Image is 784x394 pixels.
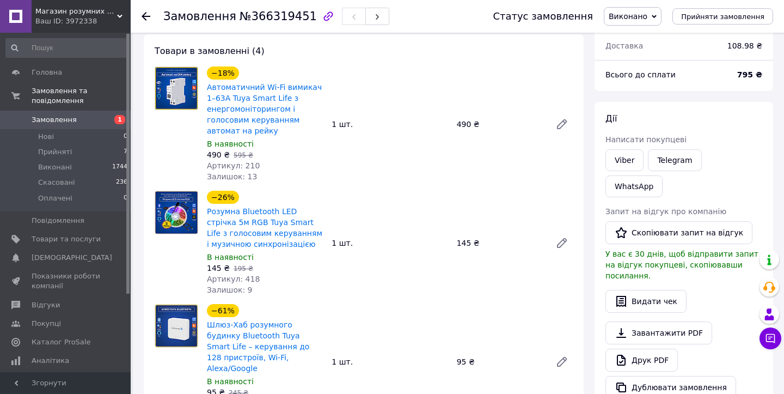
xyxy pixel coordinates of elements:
span: Оплачені [38,193,72,203]
a: Автоматичний Wi-Fi вимикач 1–63А Tuya Smart Life з енергомоніторингом і голосовим керуванням авто... [207,83,322,135]
span: Доставка [605,41,643,50]
div: 490 ₴ [452,117,547,132]
span: В наявності [207,140,254,148]
span: №366319451 [240,10,317,23]
button: Видати чек [605,290,687,313]
span: [DEMOGRAPHIC_DATA] [32,253,112,263]
div: 145 ₴ [452,235,547,251]
span: У вас є 30 днів, щоб відправити запит на відгук покупцеві, скопіювавши посилання. [605,250,758,280]
span: Показники роботи компанії [32,271,101,291]
input: Пошук [5,38,128,58]
span: Замовлення та повідомлення [32,86,131,106]
span: Аналітика [32,356,69,366]
a: Шлюз-Хаб розумного будинку Bluetooth Tuya Smart Life – керування до 128 пристроїв, Wi-Fi, Alexa/G... [207,320,309,373]
span: 595 ₴ [234,151,253,159]
span: 490 ₴ [207,150,230,159]
a: Друк PDF [605,349,678,372]
div: 95 ₴ [452,354,547,369]
span: Прийняті [38,147,72,157]
a: Завантажити PDF [605,322,712,344]
span: Залишок: 9 [207,286,253,294]
span: 145 ₴ [207,264,230,272]
span: В наявності [207,377,254,386]
img: Автоматичний Wi-Fi вимикач 1–63А Tuya Smart Life з енергомоніторингом і голосовим керуванням авто... [155,67,198,110]
div: Повернутися назад [142,11,150,22]
div: 1 шт. [327,235,452,251]
span: Запит на відгук про компанію [605,207,726,216]
span: 1 [114,115,125,124]
a: Редагувати [551,232,573,254]
span: Написати покупцеві [605,135,687,144]
a: Розумна Bluetooth LED стрічка 5м RGB Tuya Smart Life з голосовим керуванням і музичною синхроніза... [207,207,322,248]
div: −18% [207,66,239,80]
span: Головна [32,68,62,77]
span: Дії [605,113,617,124]
img: Шлюз-Хаб розумного будинку Bluetooth Tuya Smart Life – керування до 128 пристроїв, Wi-Fi, Alexa/G... [155,305,198,347]
span: 7 [124,147,127,157]
span: 0 [124,132,127,142]
span: Товари в замовленні (4) [155,46,265,56]
span: 0 [124,193,127,203]
button: Прийняти замовлення [672,8,773,25]
span: В наявності [207,253,254,262]
span: Прийняти замовлення [681,13,764,21]
span: Каталог ProSale [32,337,90,347]
div: −26% [207,191,239,204]
span: Замовлення [163,10,236,23]
button: Скопіювати запит на відгук [605,221,752,244]
div: −61% [207,304,239,317]
span: Товари та послуги [32,234,101,244]
div: Статус замовлення [493,11,593,22]
span: Замовлення [32,115,77,125]
span: Відгуки [32,300,60,310]
b: 795 ₴ [737,70,762,79]
a: Viber [605,149,644,171]
a: Telegram [648,149,701,171]
span: Повідомлення [32,216,84,226]
div: 1 шт. [327,117,452,132]
div: Ваш ID: 3972338 [35,16,131,26]
span: Скасовані [38,178,75,187]
a: Редагувати [551,351,573,373]
span: 195 ₴ [234,265,253,272]
span: Покупці [32,319,61,329]
span: Всього до сплати [605,70,676,79]
a: Редагувати [551,113,573,135]
div: 1 шт. [327,354,452,369]
a: WhatsApp [605,175,663,197]
button: Чат з покупцем [759,328,781,349]
span: Магазин розумних девайсів Tuya Smart Life UA [35,7,117,16]
img: Розумна Bluetooth LED стрічка 5м RGB Tuya Smart Life з голосовим керуванням і музичною синхроніза... [155,191,198,234]
span: Виконано [609,12,647,21]
span: Артикул: 418 [207,275,260,283]
span: 1744 [112,162,127,172]
span: Залишок: 13 [207,172,257,181]
div: 108.98 ₴ [721,34,769,58]
span: Артикул: 210 [207,161,260,170]
span: Виконані [38,162,72,172]
span: Нові [38,132,54,142]
span: 236 [116,178,127,187]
